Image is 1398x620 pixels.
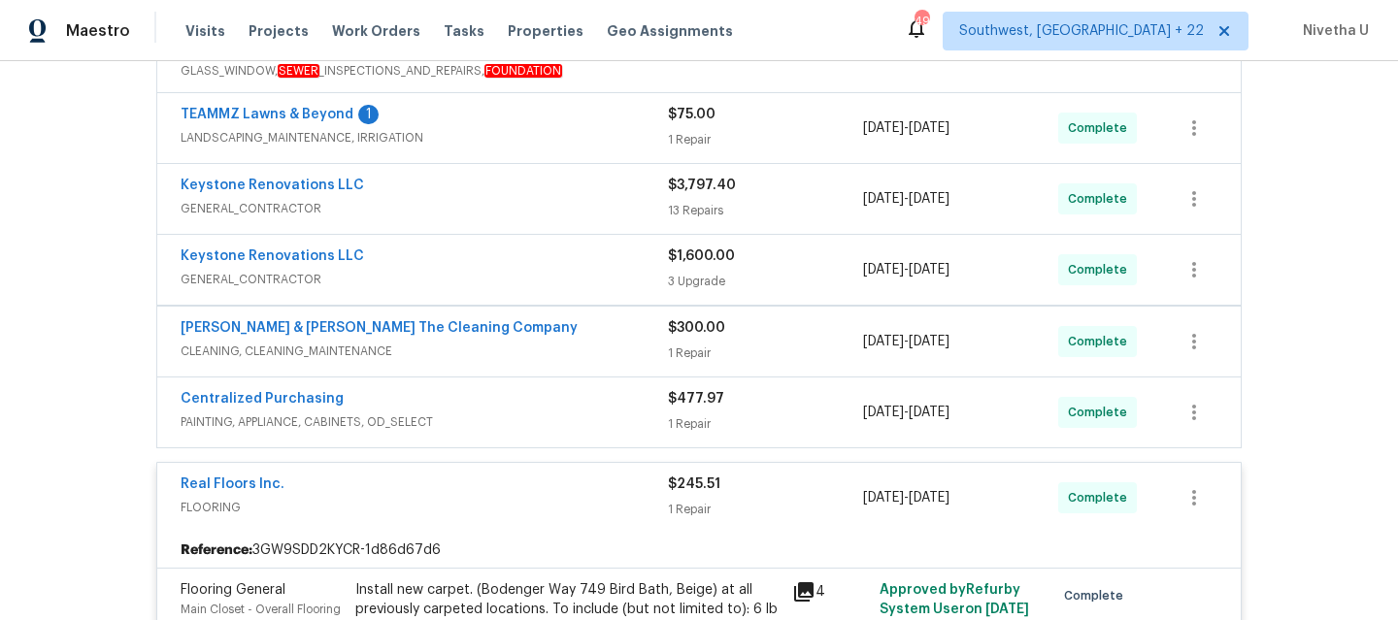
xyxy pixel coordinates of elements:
a: Centralized Purchasing [181,392,344,406]
span: GENERAL_CONTRACTOR [181,199,668,218]
div: 1 Repair [668,414,863,434]
span: [DATE] [863,121,904,135]
a: Keystone Renovations LLC [181,179,364,192]
span: [DATE] [863,491,904,505]
span: Nivetha U [1295,21,1369,41]
span: - [863,332,949,351]
div: 4 [792,580,868,604]
div: 495 [915,12,928,31]
div: 1 Repair [668,500,863,519]
span: [DATE] [863,192,904,206]
span: Properties [508,21,583,41]
span: Main Closet - Overall Flooring [181,604,341,615]
span: - [863,118,949,138]
span: $245.51 [668,477,720,491]
span: $477.97 [668,392,724,406]
span: CLEANING, CLEANING_MAINTENANCE [181,342,668,361]
span: Approved by Refurby System User on [880,583,1029,616]
span: [DATE] [909,192,949,206]
span: [DATE] [909,335,949,348]
span: Flooring General [181,583,285,597]
a: [PERSON_NAME] & [PERSON_NAME] The Cleaning Company [181,321,578,335]
span: - [863,260,949,279]
b: Reference: [181,540,252,560]
span: Maestro [66,21,130,41]
span: $1,600.00 [668,249,735,263]
div: 3 Upgrade [668,272,863,291]
a: Real Floors Inc. [181,477,284,491]
span: Tasks [444,24,484,38]
span: FLOORING [181,498,668,517]
span: Work Orders [332,21,420,41]
span: [DATE] [909,491,949,505]
span: [DATE] [863,263,904,277]
span: $300.00 [668,321,725,335]
span: Complete [1068,118,1135,138]
span: Complete [1068,332,1135,351]
span: LANDSCAPING_MAINTENANCE, IRRIGATION [181,128,668,147]
a: TEAMMZ Lawns & Beyond [181,108,353,121]
span: Complete [1068,189,1135,209]
span: [DATE] [863,406,904,419]
span: - [863,189,949,209]
span: - [863,403,949,422]
span: Complete [1068,488,1135,507]
span: - [863,488,949,507]
span: [DATE] [985,603,1029,616]
div: 3GW9SDD2KYCR-1d86d67d6 [157,533,1241,568]
span: GENERAL_CONTRACTOR [181,270,668,289]
span: $75.00 [668,108,716,121]
span: [DATE] [909,263,949,277]
div: 1 [358,105,379,124]
span: Visits [185,21,225,41]
span: $3,797.40 [668,179,736,192]
div: 1 Repair [668,343,863,363]
div: 13 Repairs [668,201,863,220]
span: PAINTING, APPLIANCE, CABINETS, OD_SELECT [181,412,668,432]
div: 1 Repair [668,130,863,149]
span: Projects [249,21,309,41]
span: Southwest, [GEOGRAPHIC_DATA] + 22 [959,21,1204,41]
em: FOUNDATION [484,64,562,78]
span: Complete [1068,403,1135,422]
span: [DATE] [909,121,949,135]
em: SEWER [278,64,319,78]
span: Geo Assignments [607,21,733,41]
span: [DATE] [863,335,904,348]
a: Keystone Renovations LLC [181,249,364,263]
span: Complete [1064,586,1131,605]
span: [DATE] [909,406,949,419]
span: Complete [1068,260,1135,279]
